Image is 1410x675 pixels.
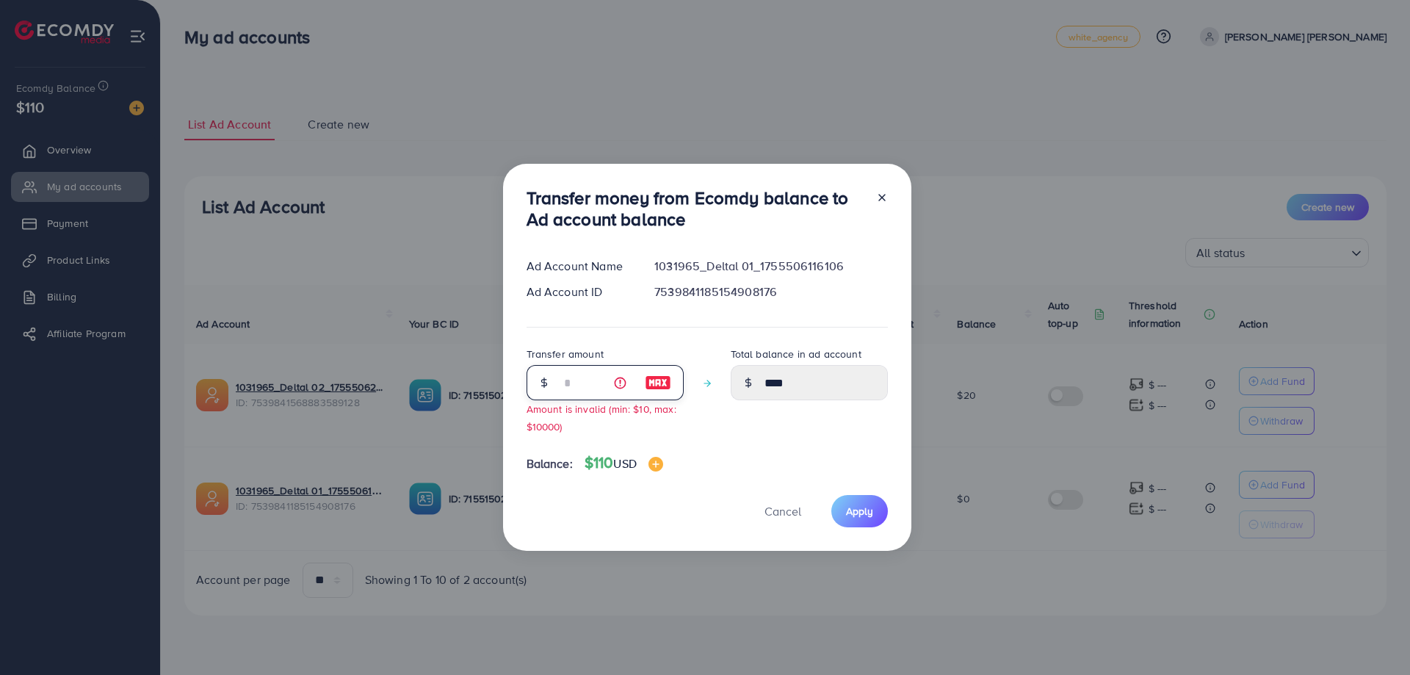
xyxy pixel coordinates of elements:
iframe: Chat [1348,609,1399,664]
div: Ad Account ID [515,284,643,300]
img: image [648,457,663,472]
label: Total balance in ad account [731,347,861,361]
label: Transfer amount [527,347,604,361]
div: 1031965_Deltal 01_1755506116106 [643,258,899,275]
span: Apply [846,504,873,519]
img: image [645,374,671,391]
button: Cancel [746,495,820,527]
button: Apply [831,495,888,527]
h4: $110 [585,454,663,472]
span: Cancel [764,503,801,519]
span: USD [613,455,636,472]
div: 7539841185154908176 [643,284,899,300]
small: Amount is invalid (min: $10, max: $10000) [527,402,676,433]
span: Balance: [527,455,573,472]
h3: Transfer money from Ecomdy balance to Ad account balance [527,187,864,230]
div: Ad Account Name [515,258,643,275]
